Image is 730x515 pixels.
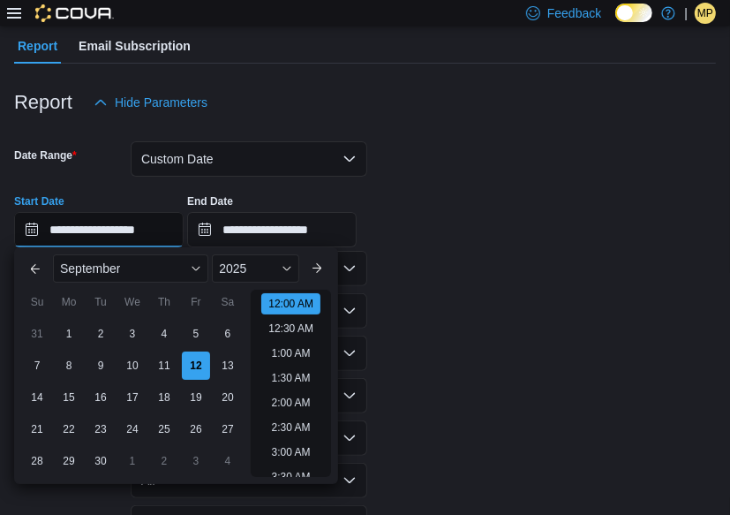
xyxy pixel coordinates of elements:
img: Cova [35,4,114,22]
div: day-3 [182,447,210,475]
div: Th [150,288,178,316]
li: 1:30 AM [265,367,318,389]
div: Sa [214,288,242,316]
div: day-14 [23,383,51,412]
span: MP [697,3,713,24]
div: day-17 [118,383,147,412]
div: day-19 [182,383,210,412]
div: day-15 [55,383,83,412]
span: Report [18,28,57,64]
li: 1:00 AM [265,343,318,364]
div: We [118,288,147,316]
span: Dark Mode [615,22,616,23]
button: Open list of options [342,346,357,360]
span: Feedback [547,4,601,22]
div: day-1 [55,320,83,348]
div: day-12 [182,352,210,380]
button: Open list of options [342,304,357,318]
div: day-4 [150,320,178,348]
div: Mo [55,288,83,316]
li: 2:00 AM [265,392,318,413]
span: Email Subscription [79,28,191,64]
div: Button. Open the year selector. 2025 is currently selected. [212,254,299,283]
div: day-3 [118,320,147,348]
div: day-20 [214,383,242,412]
button: Open list of options [342,261,357,276]
li: 12:30 AM [261,318,320,339]
button: Previous Month [21,254,49,283]
input: Dark Mode [615,4,652,22]
div: Tu [87,288,115,316]
div: day-1 [118,447,147,475]
div: day-29 [55,447,83,475]
span: 2025 [219,261,246,276]
div: day-31 [23,320,51,348]
div: day-11 [150,352,178,380]
div: Melissa Pettitt [695,3,716,24]
button: Open list of options [342,389,357,403]
button: Custom Date [131,141,367,177]
div: day-5 [182,320,210,348]
div: day-4 [214,447,242,475]
p: | [684,3,688,24]
div: day-6 [214,320,242,348]
div: Fr [182,288,210,316]
input: Press the down key to enter a popover containing a calendar. Press the escape key to close the po... [14,212,184,247]
ul: Time [251,290,331,477]
li: 2:30 AM [265,417,318,438]
button: Hide Parameters [87,85,214,120]
div: day-24 [118,415,147,443]
label: Date Range [14,148,77,163]
div: day-7 [23,352,51,380]
div: day-2 [150,447,178,475]
span: September [60,261,120,276]
label: End Date [187,194,233,208]
li: 3:30 AM [265,466,318,488]
div: day-22 [55,415,83,443]
div: day-23 [87,415,115,443]
li: 12:00 AM [261,293,320,314]
div: day-27 [214,415,242,443]
div: September, 2025 [21,318,244,477]
label: Start Date [14,194,64,208]
input: Press the down key to open a popover containing a calendar. [187,212,357,247]
div: day-30 [87,447,115,475]
li: 3:00 AM [265,442,318,463]
div: day-8 [55,352,83,380]
div: day-16 [87,383,115,412]
div: day-18 [150,383,178,412]
span: Hide Parameters [115,94,207,111]
div: day-21 [23,415,51,443]
button: Next month [303,254,331,283]
div: day-13 [214,352,242,380]
div: Button. Open the month selector. September is currently selected. [53,254,208,283]
div: day-2 [87,320,115,348]
h3: Report [14,92,72,113]
div: day-28 [23,447,51,475]
div: day-9 [87,352,115,380]
div: Su [23,288,51,316]
div: day-10 [118,352,147,380]
div: day-26 [182,415,210,443]
div: day-25 [150,415,178,443]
